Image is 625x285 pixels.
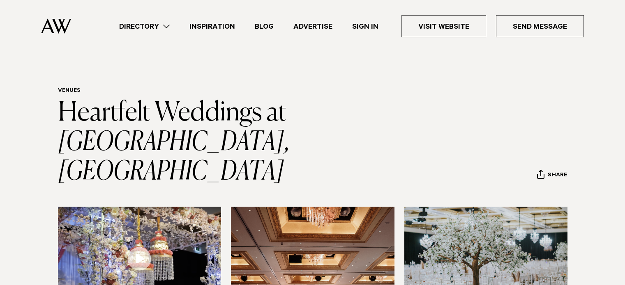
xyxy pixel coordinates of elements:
a: Inspiration [180,21,245,32]
a: Blog [245,21,284,32]
a: Sign In [342,21,388,32]
span: Share [548,172,567,180]
a: Venues [58,88,81,94]
a: Send Message [496,15,584,37]
a: Visit Website [401,15,486,37]
button: Share [537,169,567,182]
a: Heartfelt Weddings at [GEOGRAPHIC_DATA], [GEOGRAPHIC_DATA] [58,100,294,185]
a: Directory [109,21,180,32]
a: Advertise [284,21,342,32]
img: Auckland Weddings Logo [41,18,71,34]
